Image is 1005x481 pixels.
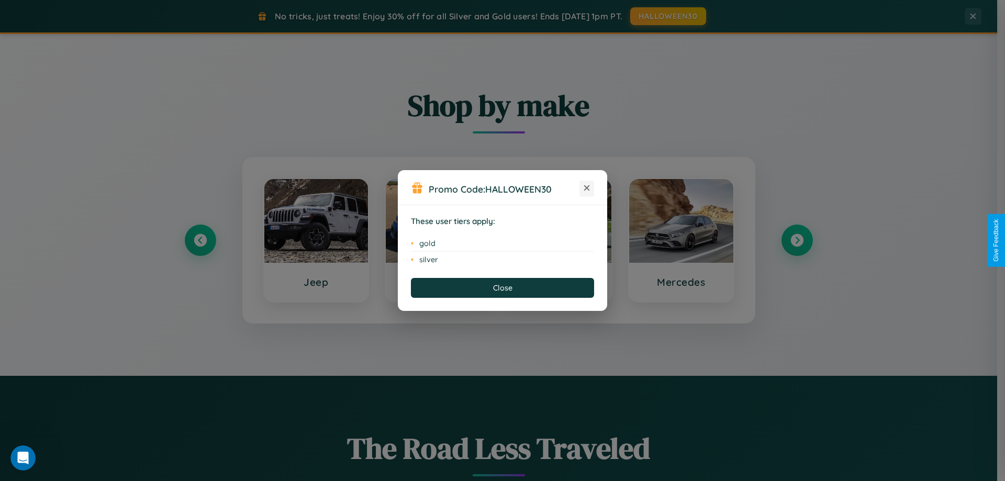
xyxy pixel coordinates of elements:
h3: Promo Code: [429,183,579,195]
div: Give Feedback [992,219,1000,262]
li: silver [411,252,594,267]
b: HALLOWEEN30 [485,183,552,195]
button: Close [411,278,594,298]
iframe: Intercom live chat [10,445,36,471]
strong: These user tiers apply: [411,216,495,226]
li: gold [411,236,594,252]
